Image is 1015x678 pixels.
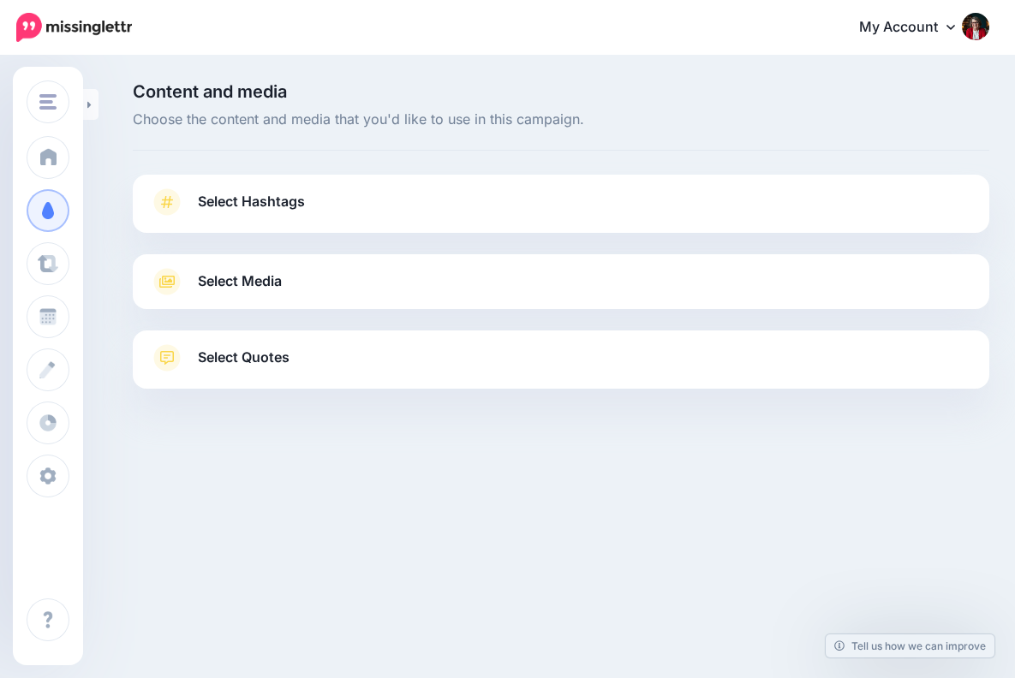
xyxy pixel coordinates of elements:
a: My Account [842,7,989,49]
img: menu.png [39,94,57,110]
a: Select Quotes [150,344,972,389]
span: Select Hashtags [198,190,305,213]
a: Select Hashtags [150,188,972,233]
span: Select Quotes [198,346,290,369]
span: Select Media [198,270,282,293]
span: Content and media [133,83,989,100]
a: Tell us how we can improve [826,634,994,657]
a: Select Media [150,268,972,295]
span: Choose the content and media that you'd like to use in this campaign. [133,109,989,131]
img: Missinglettr [16,13,132,42]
